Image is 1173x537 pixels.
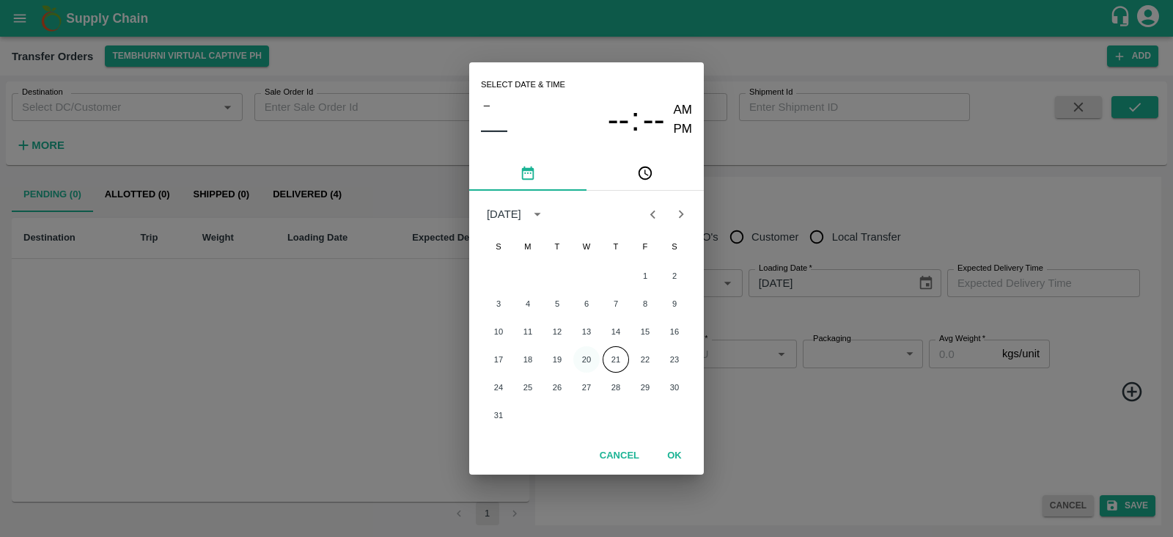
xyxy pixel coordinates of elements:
button: 25 [515,374,541,401]
button: OK [651,443,698,469]
button: –– [481,114,507,144]
button: 3 [485,291,512,317]
button: 5 [544,291,570,317]
button: 31 [485,402,512,428]
button: 4 [515,291,541,317]
span: Friday [632,232,658,261]
button: 9 [661,291,688,317]
button: 27 [573,374,600,401]
button: 17 [485,346,512,373]
button: 1 [632,263,658,289]
span: Wednesday [573,232,600,261]
button: 10 [485,318,512,345]
button: 2 [661,263,688,289]
button: -- [643,101,665,139]
span: Sunday [485,232,512,261]
button: 20 [573,346,600,373]
button: 29 [632,374,658,401]
button: 21 [603,346,629,373]
button: 19 [544,346,570,373]
button: 23 [661,346,688,373]
button: pick time [586,156,704,191]
button: 22 [632,346,658,373]
span: Monday [515,232,541,261]
button: 18 [515,346,541,373]
button: 24 [485,374,512,401]
button: 13 [573,318,600,345]
span: Select date & time [481,74,565,96]
button: Previous month [639,200,666,228]
button: PM [674,120,693,139]
button: -- [608,101,630,139]
button: 12 [544,318,570,345]
div: [DATE] [487,206,521,222]
button: – [481,95,493,114]
button: 28 [603,374,629,401]
button: Cancel [594,443,645,469]
button: 26 [544,374,570,401]
span: Thursday [603,232,629,261]
button: 11 [515,318,541,345]
button: pick date [469,156,586,191]
button: 30 [661,374,688,401]
button: 6 [573,291,600,317]
button: AM [674,101,693,120]
button: Next month [667,200,695,228]
button: 7 [603,291,629,317]
span: : [630,101,639,139]
span: – [484,95,490,114]
span: Tuesday [544,232,570,261]
button: 8 [632,291,658,317]
span: Saturday [661,232,688,261]
button: 16 [661,318,688,345]
button: 14 [603,318,629,345]
button: 15 [632,318,658,345]
button: calendar view is open, switch to year view [526,202,549,226]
